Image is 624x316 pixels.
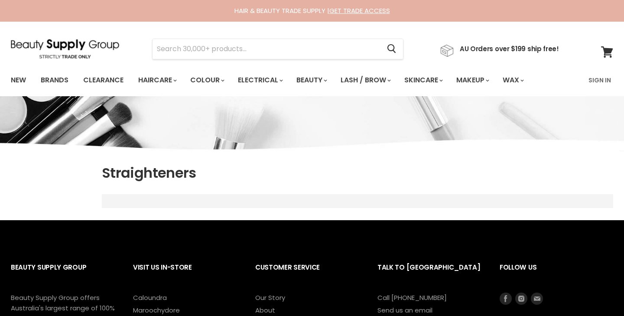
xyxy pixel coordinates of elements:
[153,39,380,59] input: Search
[398,71,448,89] a: Skincare
[583,71,616,89] a: Sign In
[133,257,238,293] h2: Visit Us In-Store
[11,257,116,293] h2: Beauty Supply Group
[377,293,447,302] a: Call [PHONE_NUMBER]
[334,71,396,89] a: Lash / Brow
[581,275,615,307] iframe: Gorgias live chat messenger
[132,71,182,89] a: Haircare
[500,257,613,293] h2: Follow us
[290,71,332,89] a: Beauty
[152,39,403,59] form: Product
[329,6,390,15] a: GET TRADE ACCESS
[102,164,613,182] h1: Straighteners
[77,71,130,89] a: Clearance
[133,293,167,302] a: Caloundra
[184,71,230,89] a: Colour
[133,306,180,315] a: Maroochydore
[450,71,494,89] a: Makeup
[255,306,275,315] a: About
[380,39,403,59] button: Search
[4,68,557,93] ul: Main menu
[34,71,75,89] a: Brands
[496,71,529,89] a: Wax
[255,293,285,302] a: Our Story
[377,306,432,315] a: Send us an email
[377,257,482,293] h2: Talk to [GEOGRAPHIC_DATA]
[231,71,288,89] a: Electrical
[4,71,32,89] a: New
[255,257,360,293] h2: Customer Service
